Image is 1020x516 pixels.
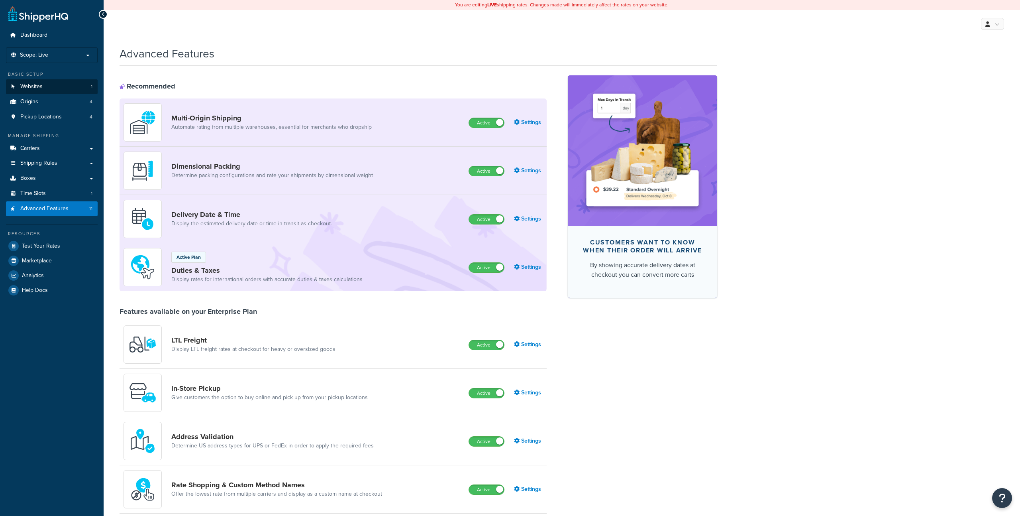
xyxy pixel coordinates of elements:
a: Rate Shopping & Custom Method Names [171,481,382,489]
a: Dashboard [6,28,98,43]
a: Settings [514,339,543,350]
img: kIG8fy0lQAAAABJRU5ErkJggg== [129,427,157,455]
img: wfgcfpwTIucLEAAAAASUVORK5CYII= [129,379,157,407]
a: Display the estimated delivery date or time in transit as checkout. [171,220,332,228]
label: Active [469,263,504,272]
p: Active Plan [177,254,201,261]
a: In-Store Pickup [171,384,368,393]
a: Marketplace [6,254,98,268]
span: 1 [91,190,92,197]
span: Carriers [20,145,40,152]
button: Open Resource Center [992,488,1012,508]
span: Pickup Locations [20,114,62,120]
a: Settings [514,435,543,447]
a: Time Slots1 [6,186,98,201]
a: Pickup Locations4 [6,110,98,124]
span: 4 [90,98,92,105]
a: Settings [514,484,543,495]
label: Active [469,388,504,398]
a: Boxes [6,171,98,186]
label: Active [469,485,504,494]
a: Address Validation [171,432,374,441]
span: Time Slots [20,190,46,197]
label: Active [469,166,504,176]
a: Multi-Origin Shipping [171,114,372,122]
li: Pickup Locations [6,110,98,124]
b: LIVE [487,1,497,8]
span: Marketplace [22,258,52,264]
a: Delivery Date & Time [171,210,332,219]
img: feature-image-ddt-36eae7f7280da8017bfb280eaccd9c446f90b1fe08728e4019434db127062ab4.png [580,87,705,213]
span: 11 [89,205,92,212]
a: Carriers [6,141,98,156]
img: icon-duo-feat-landed-cost-7136b061.png [129,253,157,281]
div: By showing accurate delivery dates at checkout you can convert more carts [581,260,704,280]
img: WatD5o0RtDAAAAAElFTkSuQmCC [129,108,157,136]
a: Dimensional Packing [171,162,373,171]
h1: Advanced Features [120,46,214,61]
div: Resources [6,230,98,237]
span: Boxes [20,175,36,182]
label: Active [469,340,504,350]
li: Time Slots [6,186,98,201]
a: Duties & Taxes [171,266,363,275]
a: Settings [514,213,543,225]
div: Recommended [120,82,175,91]
a: Offer the lowest rate from multiple carriers and display as a custom name at checkout [171,490,382,498]
a: Determine US address types for UPS or FedEx in order to apply the required fees [171,442,374,450]
li: Advanced Features [6,201,98,216]
a: Display LTL freight rates at checkout for heavy or oversized goods [171,345,335,353]
label: Active [469,118,504,128]
span: Test Your Rates [22,243,60,250]
span: Websites [20,83,43,90]
span: Origins [20,98,38,105]
span: Advanced Features [20,205,69,212]
img: gfkeb5ejjkALwAAAABJRU5ErkJggg== [129,205,157,233]
a: Settings [514,165,543,176]
a: Help Docs [6,283,98,297]
div: Manage Shipping [6,132,98,139]
a: Origins4 [6,95,98,109]
a: Determine packing configurations and rate your shipments by dimensional weight [171,171,373,179]
a: Advanced Features11 [6,201,98,216]
a: Display rates for international orders with accurate duties & taxes calculations [171,276,363,284]
div: Features available on your Enterprise Plan [120,307,257,316]
span: Analytics [22,272,44,279]
a: Settings [514,117,543,128]
label: Active [469,215,504,224]
a: Test Your Rates [6,239,98,253]
span: 1 [91,83,92,90]
a: Websites1 [6,79,98,94]
li: Websites [6,79,98,94]
a: LTL Freight [171,336,335,345]
img: DTVBYsAAAAAASUVORK5CYII= [129,157,157,185]
img: icon-duo-feat-rate-shopping-ecdd8bed.png [129,475,157,503]
span: Help Docs [22,287,48,294]
span: 4 [90,114,92,120]
li: Origins [6,95,98,109]
a: Analytics [6,268,98,283]
span: Dashboard [20,32,47,39]
a: Give customers the option to buy online and pick up from your pickup locations [171,394,368,402]
label: Active [469,437,504,446]
span: Shipping Rules [20,160,57,167]
span: Scope: Live [20,52,48,59]
div: Basic Setup [6,71,98,78]
div: Customers want to know when their order will arrive [581,238,704,254]
a: Settings [514,262,543,273]
a: Settings [514,387,543,398]
img: y79ZsPf0fXUFUhFXDzUgf+ktZg5F2+ohG75+v3d2s1D9TjoU8PiyCIluIjV41seZevKCRuEjTPPOKHJsQcmKCXGdfprl3L4q7... [129,331,157,358]
a: Shipping Rules [6,156,98,171]
a: Automate rating from multiple warehouses, essential for merchants who dropship [171,123,372,131]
